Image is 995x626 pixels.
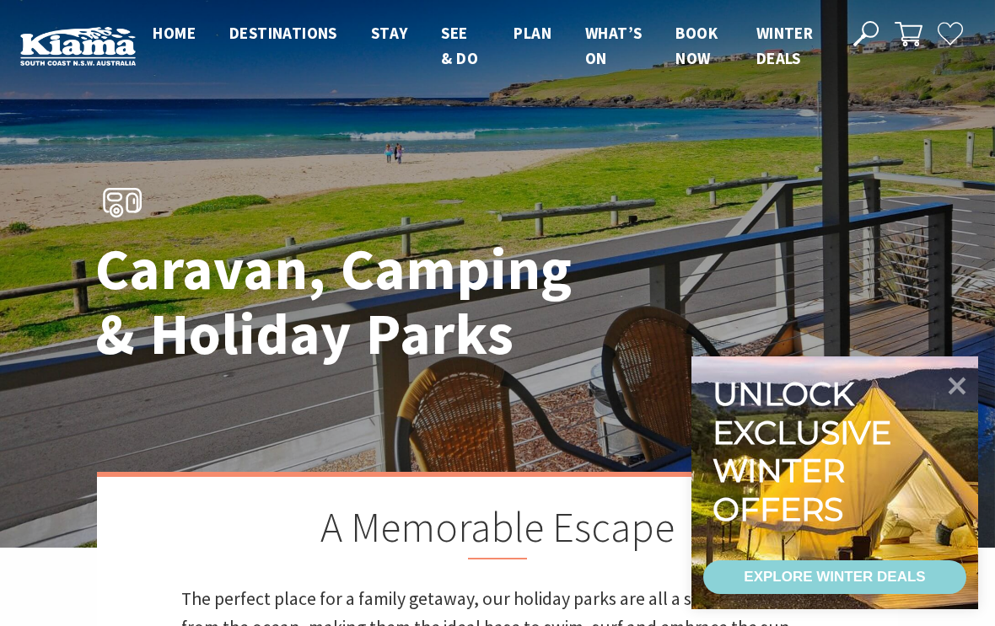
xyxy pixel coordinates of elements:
[703,560,966,594] a: EXPLORE WINTER DEALS
[95,237,572,366] h1: Caravan, Camping & Holiday Parks
[744,560,925,594] div: EXPLORE WINTER DEALS
[585,23,642,68] span: What’s On
[713,375,899,528] div: Unlock exclusive winter offers
[514,23,551,43] span: Plan
[153,23,196,43] span: Home
[229,23,337,43] span: Destinations
[371,23,408,43] span: Stay
[756,23,813,68] span: Winter Deals
[136,20,834,72] nav: Main Menu
[181,502,814,559] h2: A Memorable Escape
[441,23,478,68] span: See & Do
[20,26,136,66] img: Kiama Logo
[675,23,718,68] span: Book now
